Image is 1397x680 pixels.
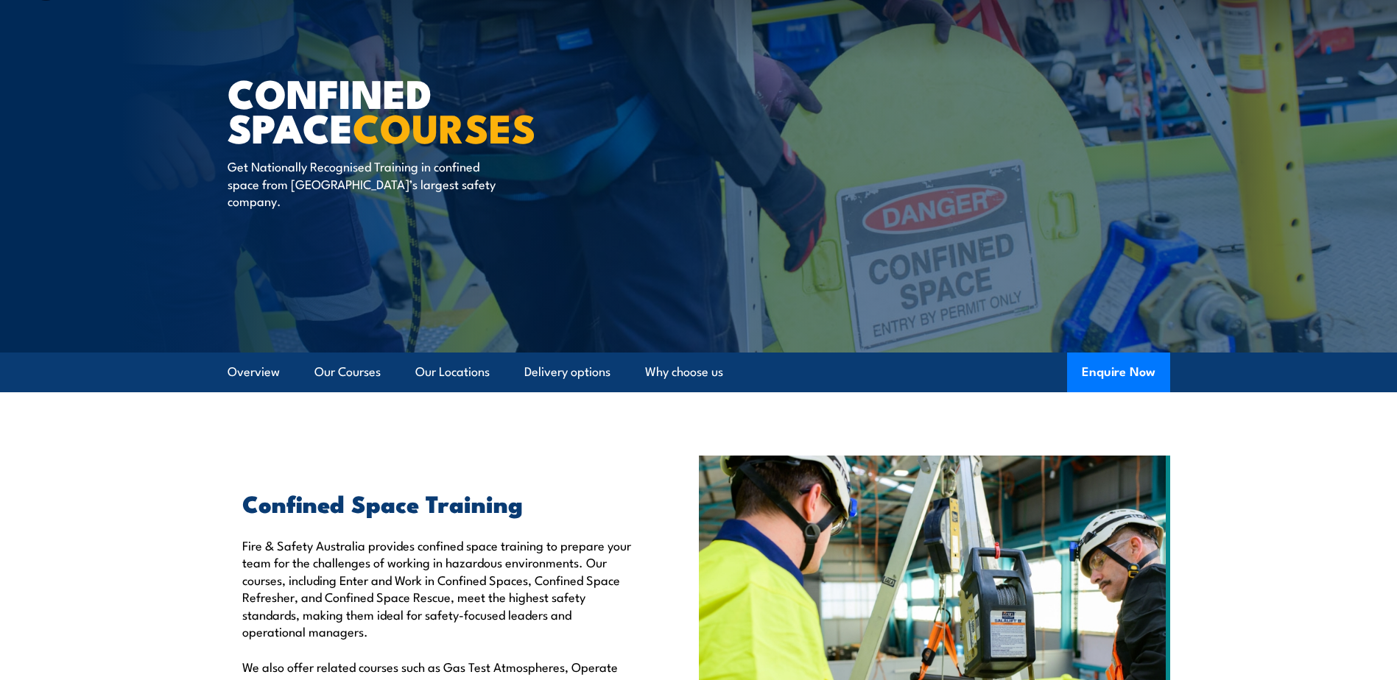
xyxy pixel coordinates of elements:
a: Our Locations [415,353,490,392]
h1: Confined Space [228,75,591,144]
button: Enquire Now [1067,353,1170,392]
strong: COURSES [353,96,536,157]
p: Fire & Safety Australia provides confined space training to prepare your team for the challenges ... [242,536,631,640]
a: Delivery options [524,353,610,392]
a: Our Courses [314,353,381,392]
h2: Confined Space Training [242,492,631,513]
a: Why choose us [645,353,723,392]
p: Get Nationally Recognised Training in confined space from [GEOGRAPHIC_DATA]’s largest safety comp... [228,157,496,209]
a: Overview [228,353,280,392]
